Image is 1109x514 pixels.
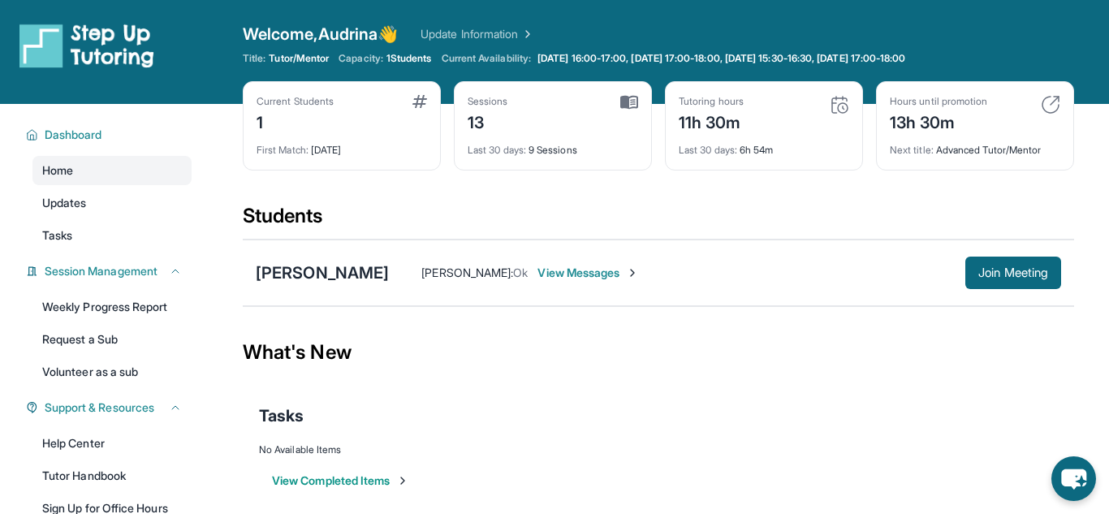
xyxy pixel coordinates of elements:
button: Dashboard [38,127,182,143]
span: [PERSON_NAME] : [421,266,513,279]
div: 13h 30m [890,108,987,134]
button: Join Meeting [965,257,1061,289]
div: 13 [468,108,508,134]
div: Current Students [257,95,334,108]
span: [DATE] 16:00-17:00, [DATE] 17:00-18:00, [DATE] 15:30-16:30, [DATE] 17:00-18:00 [537,52,905,65]
div: Advanced Tutor/Mentor [890,134,1060,157]
div: Students [243,203,1074,239]
img: card [1041,95,1060,114]
span: Support & Resources [45,400,154,416]
img: logo [19,23,154,68]
span: Session Management [45,263,158,279]
a: Help Center [32,429,192,458]
div: 11h 30m [679,108,744,134]
div: 1 [257,108,334,134]
div: Sessions [468,95,508,108]
div: No Available Items [259,443,1058,456]
a: [DATE] 16:00-17:00, [DATE] 17:00-18:00, [DATE] 15:30-16:30, [DATE] 17:00-18:00 [534,52,908,65]
span: First Match : [257,144,309,156]
button: Session Management [38,263,182,279]
span: Home [42,162,73,179]
span: Tasks [42,227,72,244]
div: Hours until promotion [890,95,987,108]
div: What's New [243,317,1074,388]
div: [PERSON_NAME] [256,261,389,284]
div: 9 Sessions [468,134,638,157]
a: Home [32,156,192,185]
a: Update Information [421,26,534,42]
span: Ok [513,266,528,279]
img: Chevron Right [518,26,534,42]
span: 1 Students [386,52,432,65]
a: Tutor Handbook [32,461,192,490]
div: Tutoring hours [679,95,744,108]
img: Chevron-Right [626,266,639,279]
a: Tasks [32,221,192,250]
span: Title: [243,52,265,65]
span: Current Availability: [442,52,531,65]
span: Next title : [890,144,934,156]
img: card [412,95,427,108]
span: Dashboard [45,127,102,143]
div: 6h 54m [679,134,849,157]
a: Updates [32,188,192,218]
a: Request a Sub [32,325,192,354]
span: View Messages [537,265,639,281]
button: View Completed Items [272,473,409,489]
a: Weekly Progress Report [32,292,192,322]
span: Capacity: [339,52,383,65]
div: [DATE] [257,134,427,157]
span: Tutor/Mentor [269,52,329,65]
span: Welcome, Audrina 👋 [243,23,398,45]
button: Support & Resources [38,400,182,416]
a: Volunteer as a sub [32,357,192,387]
span: Last 30 days : [679,144,737,156]
span: Join Meeting [978,268,1048,278]
button: chat-button [1051,456,1096,501]
span: Last 30 days : [468,144,526,156]
img: card [830,95,849,114]
img: card [620,95,638,110]
span: Tasks [259,404,304,427]
span: Updates [42,195,87,211]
